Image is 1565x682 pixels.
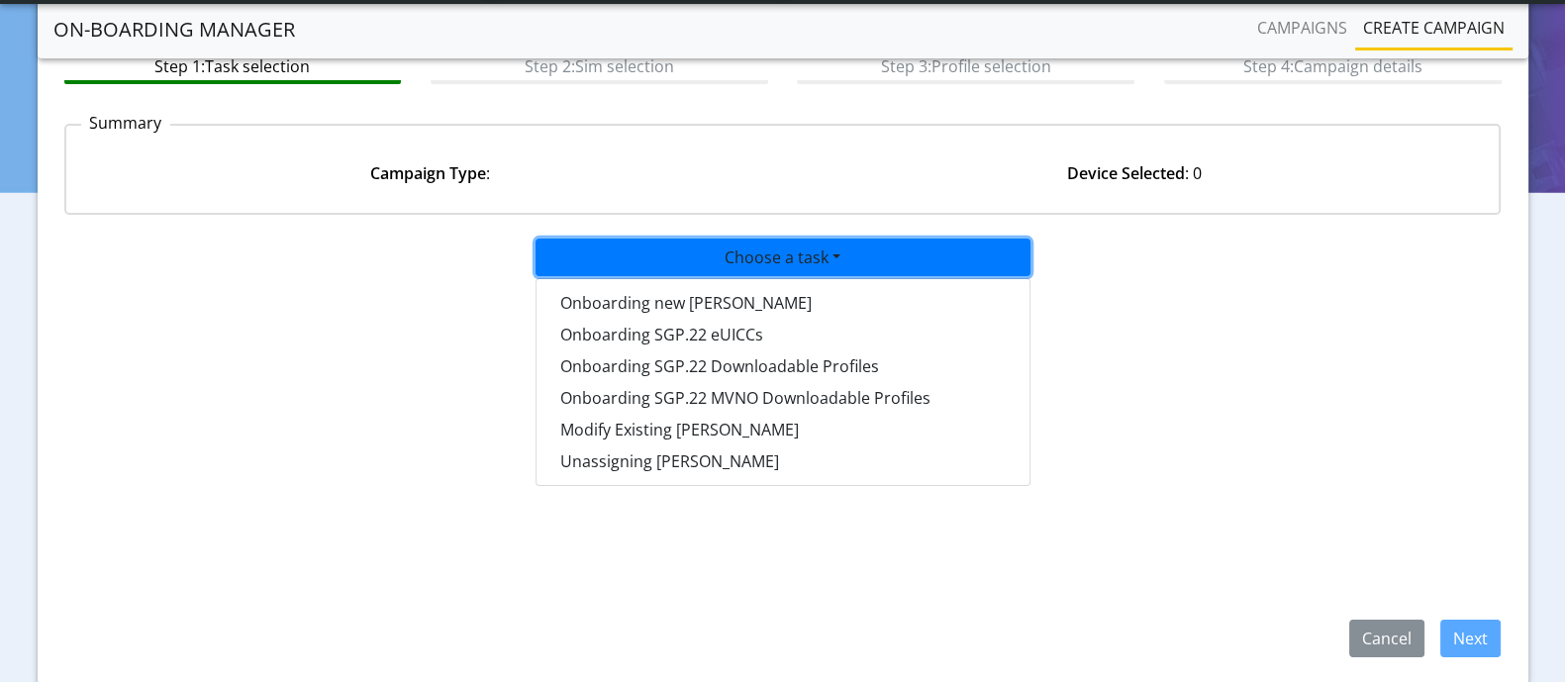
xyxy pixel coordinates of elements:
[537,319,1031,350] button: Onboarding SGP.22 eUICCs
[53,10,295,49] a: On-Boarding Manager
[1355,8,1513,48] a: Create campaign
[78,161,783,185] div: :
[537,350,1031,382] button: Onboarding SGP.22 Downloadable Profiles
[1249,8,1355,48] a: Campaigns
[1164,47,1502,84] btn: Step 4: Campaign details
[537,414,1031,445] button: Modify Existing [PERSON_NAME]
[64,47,402,84] btn: Step 1: Task selection
[1067,162,1185,184] strong: Device Selected
[1349,620,1424,657] button: Cancel
[537,445,1031,477] button: Unassigning [PERSON_NAME]
[537,382,1031,414] button: Onboarding SGP.22 MVNO Downloadable Profiles
[797,47,1134,84] btn: Step 3: Profile selection
[431,47,768,84] btn: Step 2: Sim selection
[536,239,1030,276] button: Choose a task
[81,111,170,135] p: Summary
[370,162,486,184] strong: Campaign Type
[1440,620,1501,657] button: Next
[783,161,1488,185] div: : 0
[537,287,1031,319] button: Onboarding new [PERSON_NAME]
[536,278,1030,486] div: Choose a task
